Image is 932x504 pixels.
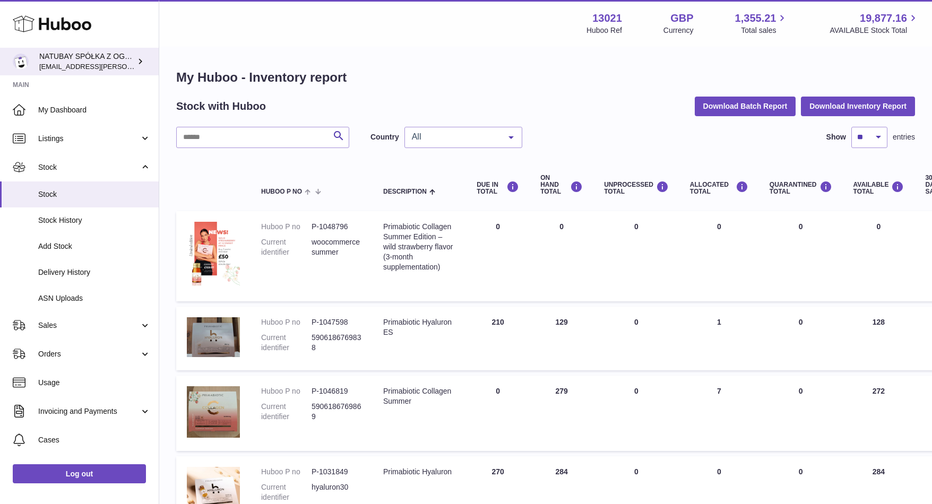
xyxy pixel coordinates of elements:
dd: P-1031849 [312,467,362,477]
span: Total sales [741,25,788,36]
div: ALLOCATED Total [690,181,748,195]
span: Cases [38,435,151,445]
span: 0 [799,222,803,231]
a: Log out [13,464,146,483]
div: Currency [663,25,694,36]
td: 210 [466,307,530,370]
span: Invoicing and Payments [38,406,140,416]
span: 0 [799,467,803,476]
dd: woocommercesummer [312,237,362,257]
span: Listings [38,134,140,144]
td: 279 [530,376,593,451]
td: 7 [679,376,759,451]
div: NATUBAY SPÓŁKA Z OGRANICZONĄ ODPOWIEDZIALNOŚCIĄ [39,51,135,72]
dt: Huboo P no [261,467,312,477]
span: Delivery History [38,267,151,277]
td: 0 [843,211,915,301]
button: Download Batch Report [695,97,796,116]
div: Primabiotic Hyaluron [383,467,455,477]
div: Primabiotic Collagen Summer Edition – wild strawberry flavor (3-month supplementation) [383,222,455,272]
div: QUARANTINED Total [770,181,832,195]
td: 1 [679,307,759,370]
div: DUE IN TOTAL [477,181,519,195]
dt: Current identifier [261,237,312,257]
span: [EMAIL_ADDRESS][PERSON_NAME][DOMAIN_NAME] [39,62,213,71]
span: AVAILABLE Stock Total [830,25,919,36]
span: Add Stock [38,241,151,251]
span: entries [893,132,915,142]
dd: P-1046819 [312,386,362,396]
span: My Dashboard [38,105,151,115]
button: Download Inventory Report [801,97,915,116]
span: 19,877.16 [860,11,907,25]
img: product image [187,386,240,438]
td: 129 [530,307,593,370]
div: ON HAND Total [540,175,583,196]
span: All [409,132,500,142]
span: Huboo P no [261,188,302,195]
td: 0 [530,211,593,301]
img: product image [187,222,240,288]
dd: 5906186769869 [312,402,362,422]
span: 0 [799,387,803,395]
label: Country [370,132,399,142]
a: 19,877.16 AVAILABLE Stock Total [830,11,919,36]
span: Stock [38,189,151,199]
h2: Stock with Huboo [176,99,266,114]
td: 128 [843,307,915,370]
dd: 5906186769838 [312,333,362,353]
div: Huboo Ref [586,25,622,36]
span: Orders [38,349,140,359]
td: 0 [466,376,530,451]
td: 0 [593,307,679,370]
dt: Current identifier [261,482,312,502]
span: Usage [38,378,151,388]
dt: Huboo P no [261,317,312,327]
dt: Current identifier [261,402,312,422]
td: 0 [679,211,759,301]
td: 272 [843,376,915,451]
dd: P-1048796 [312,222,362,232]
dd: hyaluron30 [312,482,362,502]
td: 0 [593,211,679,301]
strong: 13021 [592,11,622,25]
div: AVAILABLE Total [853,181,904,195]
span: Stock History [38,215,151,225]
div: Primabiotic Hyaluron ES [383,317,455,337]
a: 1,355.21 Total sales [735,11,789,36]
img: kacper.antkowski@natubay.pl [13,54,29,69]
span: Description [383,188,427,195]
dd: P-1047598 [312,317,362,327]
dt: Current identifier [261,333,312,353]
dt: Huboo P no [261,222,312,232]
div: UNPROCESSED Total [604,181,669,195]
td: 0 [593,376,679,451]
td: 0 [466,211,530,301]
dt: Huboo P no [261,386,312,396]
span: Sales [38,320,140,331]
label: Show [826,132,846,142]
img: product image [187,317,240,357]
span: Stock [38,162,140,172]
span: 0 [799,318,803,326]
strong: GBP [670,11,693,25]
div: Primabiotic Collagen Summer [383,386,455,406]
h1: My Huboo - Inventory report [176,69,915,86]
span: 1,355.21 [735,11,776,25]
span: ASN Uploads [38,293,151,303]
